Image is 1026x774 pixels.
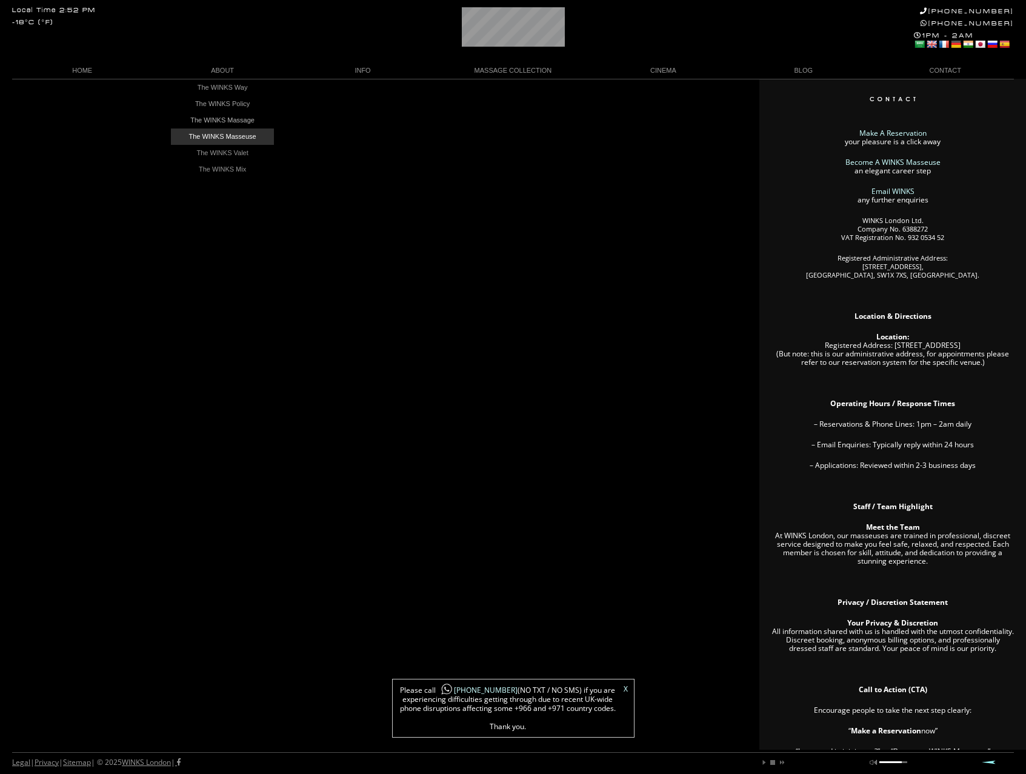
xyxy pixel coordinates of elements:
p: “ now” [771,727,1014,735]
a: mute [870,759,877,766]
strong: Operating Hours / Response Times [830,398,955,409]
a: stop [769,759,776,766]
strong: Make a Reservation [851,726,921,736]
a: CINEMA [593,62,733,79]
p: any further enquiries [771,187,1014,204]
div: -18°C (°F) [12,19,53,26]
img: whatsapp-icon1.png [441,683,453,696]
a: HOME [12,62,152,79]
a: [PHONE_NUMBER] [921,19,1014,27]
span: Please call (NO TXT / NO SMS) if you are experiencing difficulties getting through due to recent ... [399,686,617,731]
a: INFO [293,62,433,79]
strong: Meet the Team [866,522,920,532]
a: Make A Reservation [859,128,927,138]
p: WINKS London Ltd. Company No. 6388272 VAT Registration No. 932 0534 52 [771,216,1014,242]
a: Prev [981,760,996,764]
strong: Call to Action (CTA) [859,684,927,695]
p: your pleasure is a click away [771,129,1014,146]
a: The WINKS Policy [171,96,274,112]
a: The WINKS Masseuse [171,128,274,145]
div: 1PM - 2AM [914,32,1014,51]
a: Email WINKS [871,186,914,196]
a: [PHONE_NUMBER] [920,7,1014,15]
a: [PHONE_NUMBER] [436,685,518,695]
div: Local Time 2:52 PM [12,7,96,14]
a: Russian [987,39,998,49]
a: Spanish [999,39,1010,49]
a: Sitemap [63,757,91,767]
a: The WINKS Way [171,79,274,96]
a: BLOG [733,62,873,79]
a: MASSAGE COLLECTION [433,62,593,79]
a: The WINKS Mix [171,161,274,178]
a: French [938,39,949,49]
a: Hindi [962,39,973,49]
strong: Staff / Team Highlight [853,501,933,512]
a: German [950,39,961,49]
a: Legal [12,757,30,767]
img: Contact Options [804,97,982,115]
a: X [624,686,628,693]
a: The WINKS Massage [171,112,274,128]
p: an elegant career step [771,158,1014,175]
strong: Location: [876,332,909,342]
p: Registered Address: [STREET_ADDRESS] (But note: this is our administrative address, for appointme... [771,333,1014,367]
a: The WINKS Valet [171,145,274,161]
a: English [926,39,937,49]
a: Arabic [914,39,925,49]
a: CONTACT [874,62,1014,79]
strong: Privacy / Discretion Statement [838,597,948,607]
p: Registered Administrative Address: [STREET_ADDRESS], [GEOGRAPHIC_DATA], SW1X 7XS, [GEOGRAPHIC_DATA]. [771,254,1014,279]
p: – Email Enquiries: Typically reply within 24 hours [771,441,1014,449]
a: Become A WINKS Masseuse [845,157,941,167]
strong: Location & Directions [854,311,931,321]
a: Japanese [974,39,985,49]
p: Encourage people to take the next step clearly: [771,706,1014,715]
p: “Interested in joining us?” → “Become a WINKS Masseuse” [771,747,1014,756]
p: All information shared with us is handled with the utmost confidentiality. Discreet booking, anon... [771,619,1014,653]
div: | | | © 2025 | [12,753,181,772]
a: next [778,759,785,766]
a: Privacy [35,757,59,767]
p: At WINKS London, our masseuses are trained in professional, discreet service designed to make you... [771,523,1014,565]
p: – Reservations & Phone Lines: 1pm – 2am daily [771,420,1014,429]
a: play [761,759,768,766]
strong: Your Privacy & Discretion [847,618,938,628]
a: ABOUT [152,62,292,79]
p: – Applications: Reviewed within 2-3 business days [771,461,1014,470]
a: WINKS London [122,757,171,767]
